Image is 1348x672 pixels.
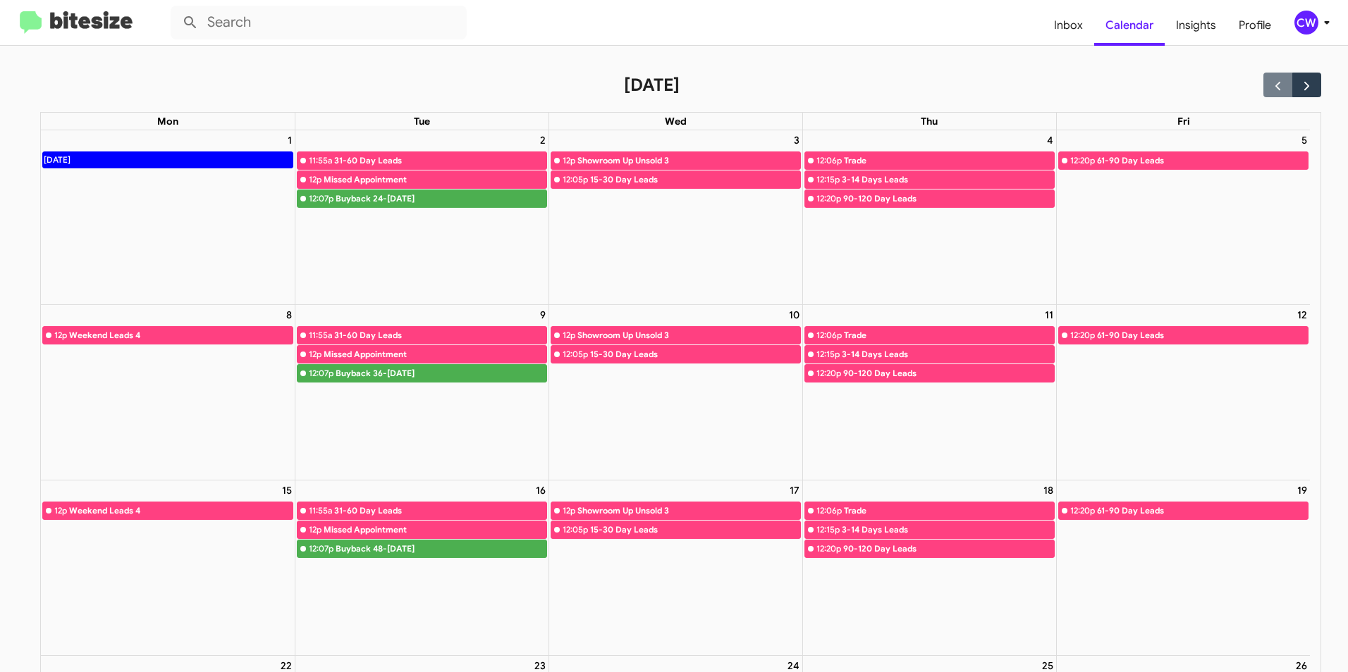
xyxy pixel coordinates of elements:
[336,542,546,556] div: Buyback 48-[DATE]
[54,504,67,518] div: 12p
[533,480,549,500] a: September 16, 2025
[549,305,802,480] td: September 10, 2025
[843,192,1054,206] div: 90-120 Day Leads
[1070,504,1095,518] div: 12:20p
[842,347,1054,361] div: 3-14 Days Leads
[334,154,546,168] div: 31-60 Day Leads
[1070,154,1095,168] div: 12:20p
[563,347,588,361] div: 12:05p
[171,6,467,39] input: Search
[563,523,588,537] div: 12:05p
[41,130,295,305] td: September 1, 2025
[816,347,840,361] div: 12:15p
[563,504,575,518] div: 12p
[549,130,802,305] td: September 3, 2025
[786,305,802,325] a: September 10, 2025
[662,113,690,130] a: Wednesday
[309,173,321,187] div: 12p
[816,504,842,518] div: 12:06p
[411,113,433,130] a: Tuesday
[1292,73,1321,97] button: Next month
[54,328,67,342] div: 12p
[802,305,1056,480] td: September 11, 2025
[1044,130,1056,150] a: September 4, 2025
[285,130,295,150] a: September 1, 2025
[563,173,588,187] div: 12:05p
[843,542,1054,556] div: 90-120 Day Leads
[309,347,321,361] div: 12p
[802,480,1056,656] td: September 18, 2025
[563,154,575,168] div: 12p
[1282,11,1332,35] button: CW
[802,130,1056,305] td: September 4, 2025
[537,130,549,150] a: September 2, 2025
[1097,504,1309,518] div: 61-90 Day Leads
[816,542,841,556] div: 12:20p
[1294,480,1310,500] a: September 19, 2025
[309,542,333,556] div: 12:07p
[41,305,295,480] td: September 8, 2025
[590,347,800,361] div: 15-30 Day Leads
[1070,328,1095,342] div: 12:20p
[1043,5,1094,46] a: Inbox
[279,480,295,500] a: September 15, 2025
[1097,154,1309,168] div: 61-90 Day Leads
[1175,113,1193,130] a: Friday
[1165,5,1227,46] a: Insights
[69,504,293,518] div: Weekend Leads 4
[154,113,181,130] a: Monday
[309,504,332,518] div: 11:55a
[816,328,842,342] div: 12:06p
[1097,328,1309,342] div: 61-90 Day Leads
[842,523,1054,537] div: 3-14 Days Leads
[787,480,802,500] a: September 17, 2025
[816,154,842,168] div: 12:06p
[563,328,575,342] div: 12p
[1263,73,1292,97] button: Previous month
[1294,305,1310,325] a: September 12, 2025
[334,328,546,342] div: 31-60 Day Leads
[295,305,549,480] td: September 9, 2025
[843,366,1054,380] div: 90-120 Day Leads
[309,328,332,342] div: 11:55a
[590,523,800,537] div: 15-30 Day Leads
[324,347,546,361] div: Missed Appointment
[309,366,333,380] div: 12:07p
[1294,11,1318,35] div: CW
[842,173,1054,187] div: 3-14 Days Leads
[816,192,841,206] div: 12:20p
[1041,480,1056,500] a: September 18, 2025
[577,154,800,168] div: Showroom Up Unsold 3
[1094,5,1165,46] a: Calendar
[844,328,1054,342] div: Trade
[283,305,295,325] a: September 8, 2025
[336,192,546,206] div: Buyback 24-[DATE]
[1056,480,1310,656] td: September 19, 2025
[324,523,546,537] div: Missed Appointment
[334,504,546,518] div: 31-60 Day Leads
[791,130,802,150] a: September 3, 2025
[816,173,840,187] div: 12:15p
[1056,130,1310,305] td: September 5, 2025
[537,305,549,325] a: September 9, 2025
[295,130,549,305] td: September 2, 2025
[295,480,549,656] td: September 16, 2025
[41,480,295,656] td: September 15, 2025
[577,504,800,518] div: Showroom Up Unsold 3
[336,366,546,380] div: Buyback 36-[DATE]
[1056,305,1310,480] td: September 12, 2025
[1227,5,1282,46] a: Profile
[309,154,332,168] div: 11:55a
[309,523,321,537] div: 12p
[1042,305,1056,325] a: September 11, 2025
[816,523,840,537] div: 12:15p
[816,366,841,380] div: 12:20p
[69,328,293,342] div: Weekend Leads 4
[918,113,940,130] a: Thursday
[590,173,800,187] div: 15-30 Day Leads
[43,152,71,168] div: [DATE]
